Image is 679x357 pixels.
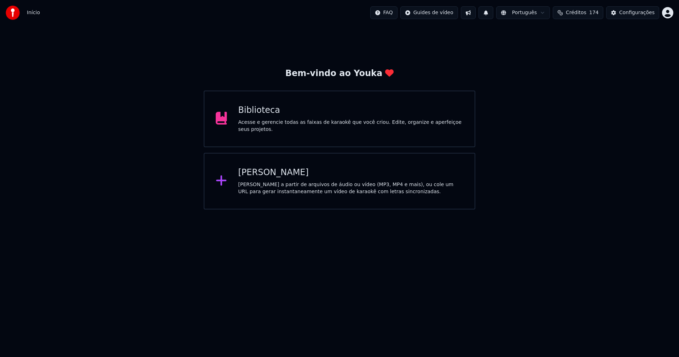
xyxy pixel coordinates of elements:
img: youka [6,6,20,20]
button: FAQ [370,6,397,19]
button: Guides de vídeo [400,6,458,19]
nav: breadcrumb [27,9,40,16]
button: Créditos174 [553,6,603,19]
div: Configurações [619,9,655,16]
div: Bem-vindo ao Youka [285,68,394,79]
button: Configurações [606,6,659,19]
div: Biblioteca [238,105,464,116]
div: Acesse e gerencie todas as faixas de karaokê que você criou. Edite, organize e aperfeiçoe seus pr... [238,119,464,133]
div: [PERSON_NAME] a partir de arquivos de áudio ou vídeo (MP3, MP4 e mais), ou cole um URL para gerar... [238,181,464,195]
span: 174 [589,9,599,16]
span: Créditos [566,9,586,16]
span: Início [27,9,40,16]
div: [PERSON_NAME] [238,167,464,178]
